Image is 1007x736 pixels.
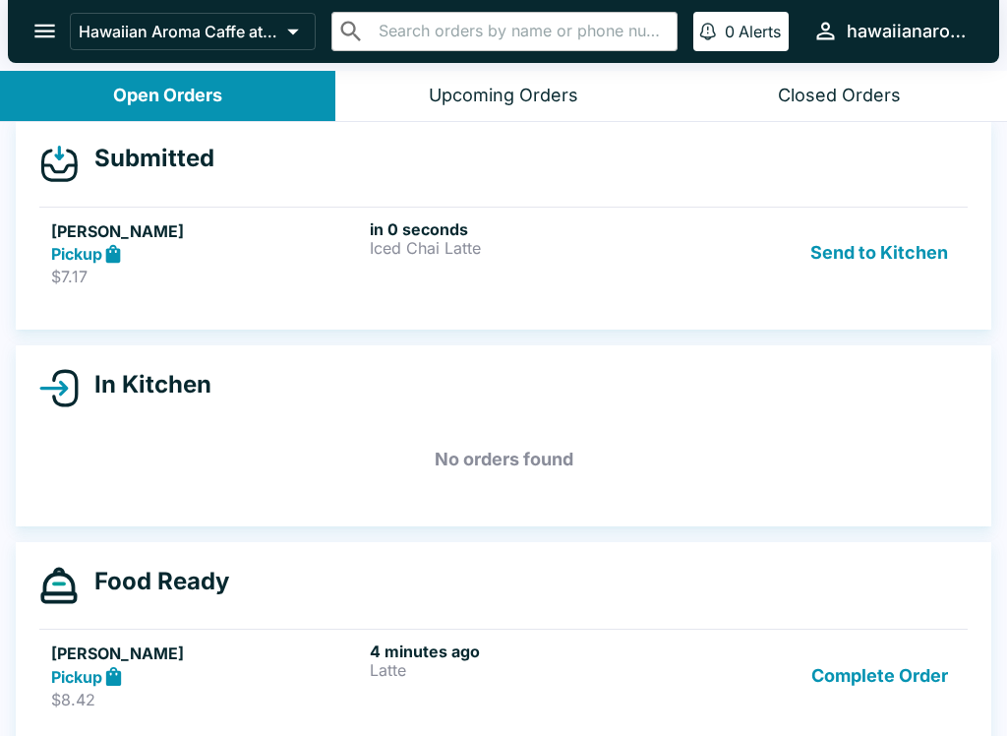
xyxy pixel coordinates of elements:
button: open drawer [20,6,70,56]
a: [PERSON_NAME]Pickup$7.17in 0 secondsIced Chai LatteSend to Kitchen [39,207,968,299]
p: Hawaiian Aroma Caffe at The [GEOGRAPHIC_DATA] [79,22,279,41]
p: $8.42 [51,690,362,709]
h5: [PERSON_NAME] [51,642,362,665]
div: Closed Orders [778,85,901,107]
button: hawaiianaromacaffeilikai [804,10,976,52]
h4: Submitted [79,144,214,173]
h5: [PERSON_NAME] [51,219,362,243]
strong: Pickup [51,667,102,687]
h5: No orders found [39,424,968,495]
div: Upcoming Orders [429,85,578,107]
p: $7.17 [51,267,362,286]
a: [PERSON_NAME]Pickup$8.424 minutes agoLatteComplete Order [39,629,968,721]
input: Search orders by name or phone number [373,18,669,45]
div: hawaiianaromacaffeilikai [847,20,968,43]
div: Open Orders [113,85,222,107]
p: Latte [370,661,681,679]
p: Alerts [739,22,781,41]
p: 0 [725,22,735,41]
strong: Pickup [51,244,102,264]
h6: in 0 seconds [370,219,681,239]
button: Complete Order [803,642,956,709]
button: Hawaiian Aroma Caffe at The [GEOGRAPHIC_DATA] [70,13,316,50]
h6: 4 minutes ago [370,642,681,661]
h4: In Kitchen [79,370,211,399]
button: Send to Kitchen [802,219,956,287]
h4: Food Ready [79,567,229,596]
p: Iced Chai Latte [370,239,681,257]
